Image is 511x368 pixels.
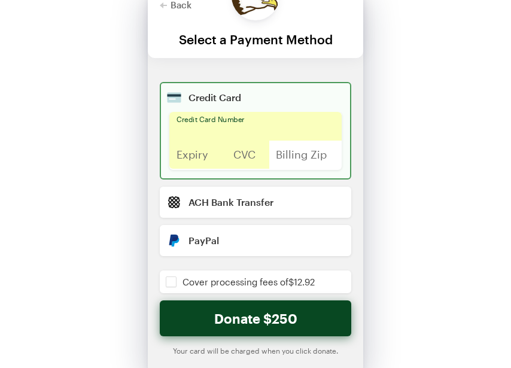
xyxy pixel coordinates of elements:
[159,32,352,46] div: Select a Payment Method
[160,346,351,355] div: Your card will be charged when you click donate.
[233,151,262,165] iframe: Secure CVC input frame
[188,93,342,102] div: Credit Card
[177,123,334,137] iframe: Secure card number input frame
[177,151,220,165] iframe: Secure expiration date input frame
[276,151,334,165] iframe: Secure postal code input frame
[160,300,351,336] button: Donate $250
